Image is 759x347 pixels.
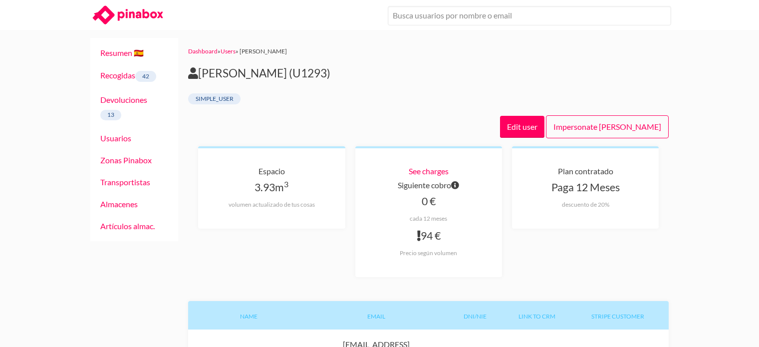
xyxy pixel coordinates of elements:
div: Plan contratado [528,164,643,178]
div: Link to CRM [507,301,566,330]
div: Paga 12 Meses [528,178,643,209]
div: DNI/NIE [443,301,507,330]
div: » » [PERSON_NAME] [188,46,669,56]
h2: [PERSON_NAME] (U1293) [188,66,669,80]
a: Impersonate [PERSON_NAME] [546,115,669,138]
a: Artículos almac. [100,221,155,231]
sup: 3 [284,179,288,189]
a: Almacenes [100,199,138,209]
input: Busca usuarios por nombre o email [388,6,671,25]
a: Devoluciones13 [100,95,147,119]
span: Current subscription value. The amount that will be charged each 12 month(s) [451,178,459,192]
div: 0 € 94 € [371,192,486,258]
a: Zonas Pinabox [100,155,152,165]
div: Siguiente cobro [371,178,486,192]
a: Usuarios [100,133,131,143]
div: Espacio [214,164,329,178]
a: Users [221,47,236,55]
div: Precio según volumen [371,249,486,257]
span: 42 [135,71,157,82]
a: Resumen 🇪🇸 [100,48,144,57]
div: volumen actualizado de tus cosas [214,201,329,209]
a: See charges [409,166,449,176]
div: Stripe customer [566,301,669,330]
div: cada 12 meses [371,215,486,223]
span: simple_user [188,93,241,104]
div: Name [188,301,309,330]
div: Email [309,301,443,330]
div: descuento de 20% [528,201,643,209]
a: Transportistas [100,177,150,187]
div: 3.93m [214,178,329,209]
a: Recogidas42 [100,70,157,80]
span: 13 [100,110,122,121]
a: Edit user [500,116,544,138]
a: Dashboard [188,47,218,55]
